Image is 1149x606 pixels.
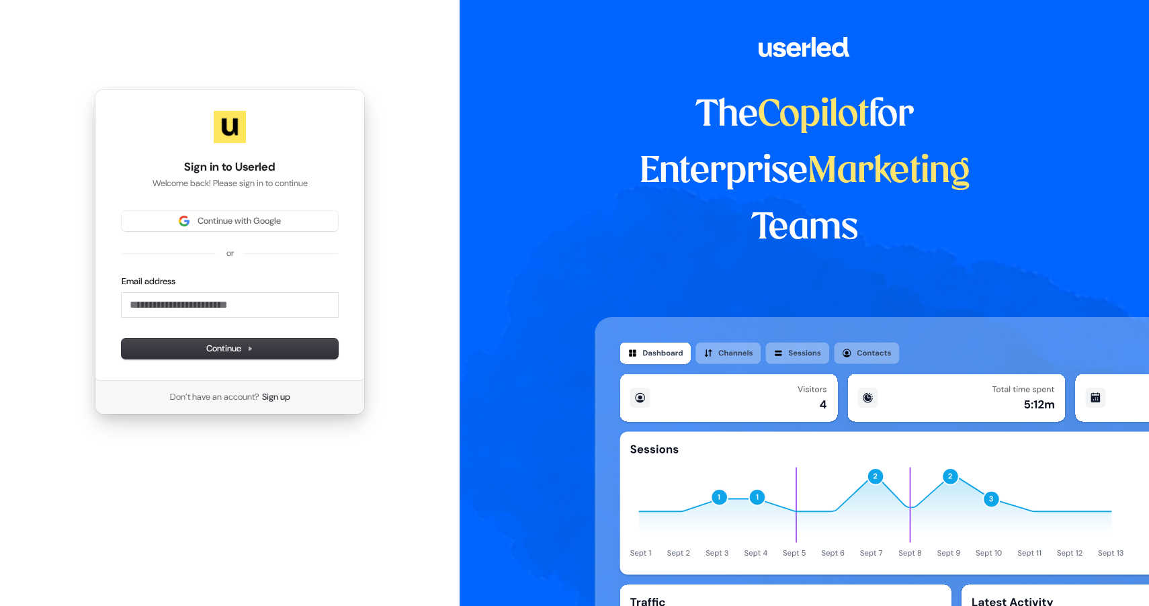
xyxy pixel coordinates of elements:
span: Don’t have an account? [170,391,259,403]
label: Email address [122,275,175,288]
span: Continue with Google [198,215,281,227]
button: Continue [122,339,338,359]
span: Copilot [758,98,869,133]
img: Sign in with Google [179,216,189,226]
h1: The for Enterprise Teams [595,87,1015,257]
h1: Sign in to Userled [122,159,338,175]
span: Marketing [808,155,970,189]
img: Userled [214,111,246,143]
p: Welcome back! Please sign in to continue [122,177,338,189]
p: or [226,247,234,259]
button: Sign in with GoogleContinue with Google [122,211,338,231]
a: Sign up [262,391,290,403]
span: Continue [206,343,253,355]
